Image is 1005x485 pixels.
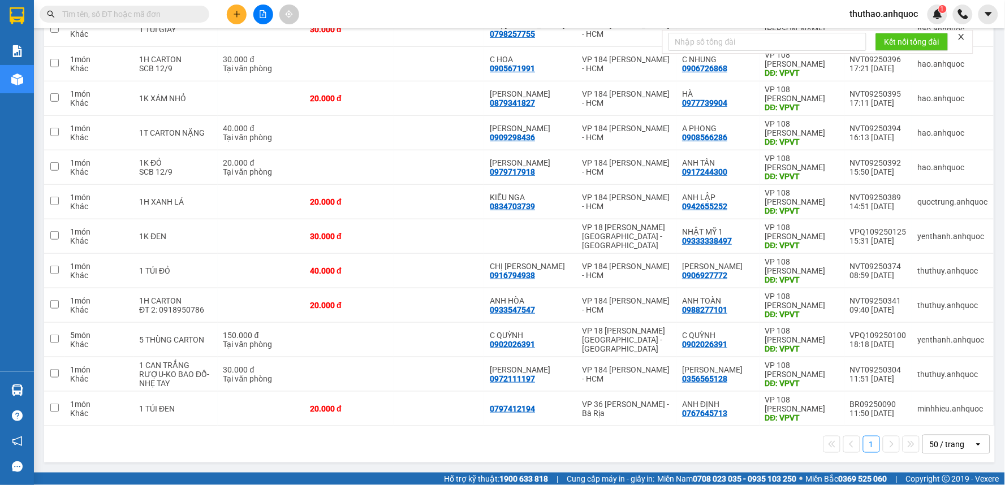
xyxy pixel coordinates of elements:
[139,128,212,137] div: 1T CARTON NẶNG
[490,193,571,202] div: KIỀU NGA
[918,301,988,310] div: thuthuy.anhquoc
[139,266,212,275] div: 1 TÚI ĐỎ
[12,410,23,421] span: question-circle
[863,436,880,453] button: 1
[62,8,196,20] input: Tìm tên, số ĐT hoặc mã đơn
[10,7,24,24] img: logo-vxr
[70,202,128,211] div: Khác
[850,340,907,349] div: 18:18 [DATE]
[682,124,754,133] div: A PHONG
[490,98,535,107] div: 0879341827
[682,64,727,73] div: 0906726868
[682,55,754,64] div: C NHUNG
[490,202,535,211] div: 0834703739
[841,7,928,21] span: thuthao.anhquoc
[682,167,727,176] div: 0917244300
[984,9,994,19] span: caret-down
[582,326,671,353] div: VP 18 [PERSON_NAME][GEOGRAPHIC_DATA] - [GEOGRAPHIC_DATA]
[70,409,128,418] div: Khác
[918,59,988,68] div: hao.anhquoc
[70,29,128,38] div: Khác
[582,55,671,73] div: VP 184 [PERSON_NAME] - HCM
[70,133,128,142] div: Khác
[223,124,299,133] div: 40.000 đ
[70,124,128,133] div: 1 món
[765,223,839,241] div: VP 108 [PERSON_NAME]
[850,89,907,98] div: NVT09250395
[918,335,988,344] div: yenthanh.anhquoc
[765,275,839,284] div: DĐ: VPVT
[233,10,241,18] span: plus
[682,236,732,245] div: 09333338497
[765,395,839,413] div: VP 108 [PERSON_NAME]
[839,474,887,483] strong: 0369 525 060
[850,271,907,280] div: 08:59 [DATE]
[223,158,299,167] div: 20.000 đ
[582,124,671,142] div: VP 184 [PERSON_NAME] - HCM
[490,64,535,73] div: 0905671991
[930,439,965,450] div: 50 / trang
[139,370,212,388] div: RƯỢU-KO BAO ĐỔ-NHẸ TAY
[765,413,839,422] div: DĐ: VPVT
[285,10,293,18] span: aim
[918,232,988,241] div: yenthanh.anhquoc
[850,296,907,305] div: NVT09250341
[765,188,839,206] div: VP 108 [PERSON_NAME]
[70,365,128,374] div: 1 món
[850,331,907,340] div: VPQ109250100
[557,473,558,485] span: |
[850,262,907,271] div: NVT09250374
[682,133,727,142] div: 0908566286
[957,33,965,41] span: close
[47,10,55,18] span: search
[499,474,548,483] strong: 1900 633 818
[139,55,212,64] div: 1H CARTON
[223,133,299,142] div: Tại văn phòng
[139,404,212,413] div: 1 TÚI ĐEN
[11,73,23,85] img: warehouse-icon
[490,262,571,271] div: CHỊ HUYỀN
[12,461,23,472] span: message
[490,296,571,305] div: ANH HÒA
[850,400,907,409] div: BR09250090
[139,296,212,305] div: 1H CARTON
[582,296,671,314] div: VP 184 [PERSON_NAME] - HCM
[139,232,212,241] div: 1K ĐEN
[765,241,839,250] div: DĐ: VPVT
[682,331,754,340] div: C QUỲNH
[582,158,671,176] div: VP 184 [PERSON_NAME] - HCM
[310,232,389,241] div: 30.000 đ
[850,193,907,202] div: NVT09250389
[765,326,839,344] div: VP 108 [PERSON_NAME]
[223,365,299,374] div: 30.000 đ
[682,374,727,383] div: 0356565128
[223,167,299,176] div: Tại văn phòng
[310,25,389,34] div: 30.000 đ
[223,64,299,73] div: Tại văn phòng
[765,50,839,68] div: VP 108 [PERSON_NAME]
[70,296,128,305] div: 1 món
[765,379,839,388] div: DĐ: VPVT
[259,10,267,18] span: file-add
[682,296,754,305] div: ANH TOÀN
[800,477,803,481] span: ⚪️
[70,98,128,107] div: Khác
[978,5,998,24] button: caret-down
[310,94,389,103] div: 20.000 đ
[765,257,839,275] div: VP 108 [PERSON_NAME]
[490,167,535,176] div: 0979717918
[974,440,983,449] svg: open
[582,193,671,211] div: VP 184 [PERSON_NAME] - HCM
[942,475,950,483] span: copyright
[567,473,655,485] span: Cung cấp máy in - giấy in:
[582,262,671,280] div: VP 184 [PERSON_NAME] - HCM
[490,271,535,280] div: 0916794938
[765,361,839,379] div: VP 108 [PERSON_NAME]
[310,197,389,206] div: 20.000 đ
[139,25,212,34] div: 1 TÚI GIẤY
[765,68,839,77] div: DĐ: VPVT
[765,206,839,215] div: DĐ: VPVT
[668,33,866,51] input: Nhập số tổng đài
[70,340,128,349] div: Khác
[70,89,128,98] div: 1 món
